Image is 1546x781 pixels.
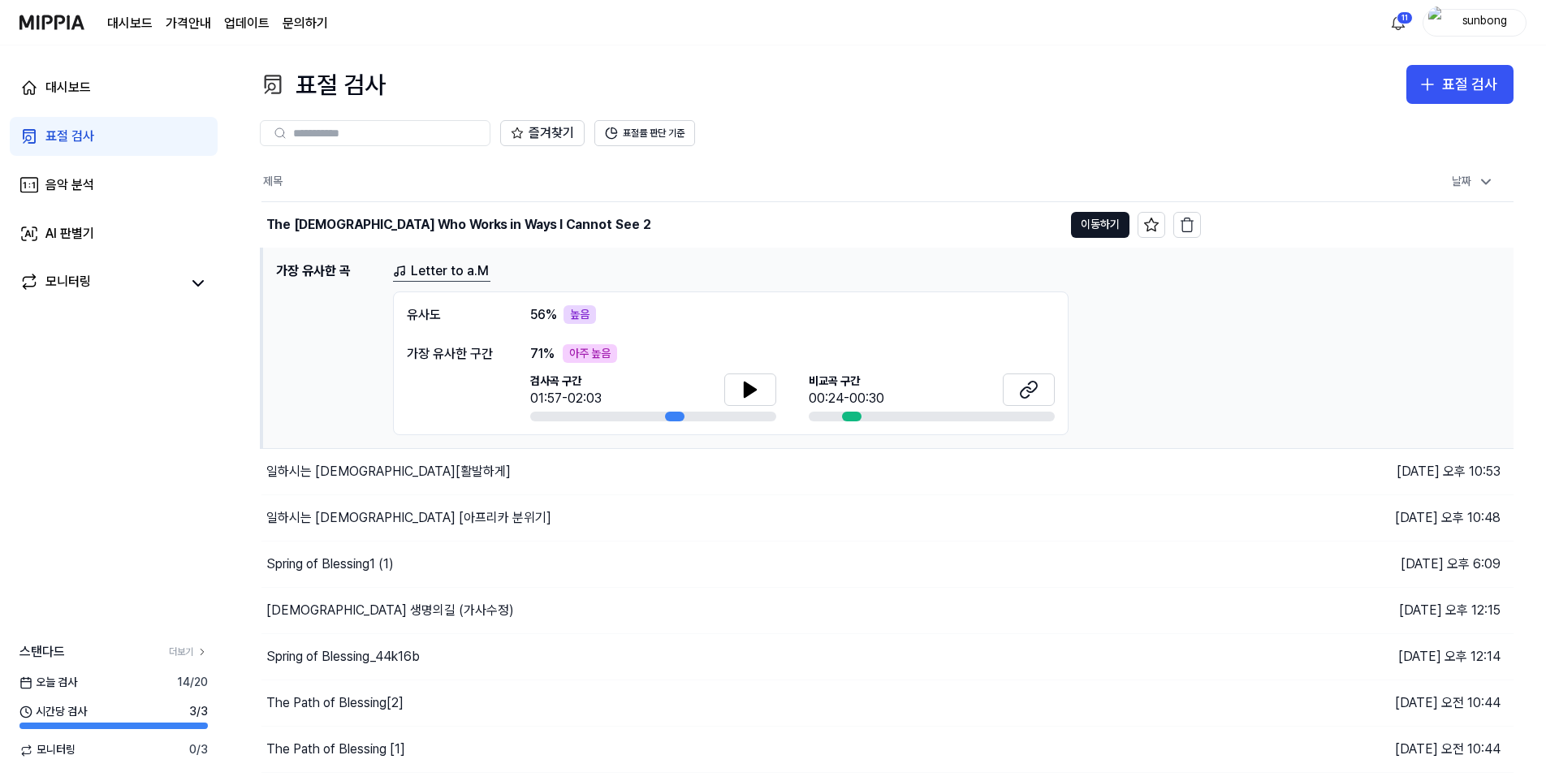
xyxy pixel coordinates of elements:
[564,305,596,325] div: 높음
[1428,6,1448,39] img: profile
[10,214,218,253] a: AI 판별기
[10,117,218,156] a: 표절 검사
[1201,588,1514,634] td: [DATE] 오후 12:15
[809,373,884,390] span: 비교곡 구간
[809,389,884,408] div: 00:24-00:30
[45,224,94,244] div: AI 판별기
[266,693,404,713] div: The Path of Blessing[2]
[1442,73,1497,97] div: 표절 검사
[407,344,498,364] div: 가장 유사한 구간
[19,675,77,691] span: 오늘 검사
[19,742,76,758] span: 모니터링
[1388,13,1408,32] img: 알림
[1201,542,1514,588] td: [DATE] 오후 6:09
[1201,634,1514,680] td: [DATE] 오후 12:14
[266,508,551,528] div: 일하시는 [DEMOGRAPHIC_DATA] [아프리카 분위기]
[530,305,557,325] span: 56 %
[261,162,1201,201] th: 제목
[1201,680,1514,727] td: [DATE] 오전 10:44
[107,14,153,33] a: 대시보드
[260,65,386,104] div: 표절 검사
[500,120,585,146] button: 즐겨찾기
[10,68,218,107] a: 대시보드
[276,261,380,436] h1: 가장 유사한 곡
[266,554,394,574] div: Spring of Blessing1 (1)
[169,645,208,659] a: 더보기
[19,642,65,662] span: 스탠다드
[1397,11,1413,24] div: 11
[1201,201,1514,248] td: [DATE] 오후 10:56
[10,166,218,205] a: 음악 분석
[266,740,405,759] div: The Path of Blessing [1]
[1385,10,1411,36] button: 알림11
[45,127,94,146] div: 표절 검사
[177,675,208,691] span: 14 / 20
[19,704,87,720] span: 시간당 검사
[530,389,602,408] div: 01:57-02:03
[266,601,514,620] div: [DEMOGRAPHIC_DATA] 생명의길 (가사수정)
[189,704,208,720] span: 3 / 3
[1201,449,1514,495] td: [DATE] 오후 10:53
[530,373,602,390] span: 검사곡 구간
[45,78,91,97] div: 대시보드
[19,272,182,295] a: 모니터링
[266,462,511,481] div: 일하시는 [DEMOGRAPHIC_DATA][활발하게]
[530,344,555,364] span: 71 %
[1201,727,1514,773] td: [DATE] 오전 10:44
[45,175,94,195] div: 음악 분석
[563,344,617,364] div: 아주 높음
[1406,65,1514,104] button: 표절 검사
[407,305,498,325] div: 유사도
[166,14,211,33] button: 가격안내
[1453,13,1516,31] div: sunbong
[266,647,420,667] div: Spring of Blessing_44k16b
[1071,212,1129,238] button: 이동하기
[393,261,490,282] a: Letter to a.M
[594,120,695,146] button: 표절률 판단 기준
[1201,495,1514,542] td: [DATE] 오후 10:48
[1445,169,1501,195] div: 날짜
[224,14,270,33] a: 업데이트
[189,742,208,758] span: 0 / 3
[1423,9,1527,37] button: profilesunbong
[266,215,651,235] div: The [DEMOGRAPHIC_DATA] Who Works in Ways I Cannot See 2
[283,14,328,33] a: 문의하기
[45,272,91,295] div: 모니터링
